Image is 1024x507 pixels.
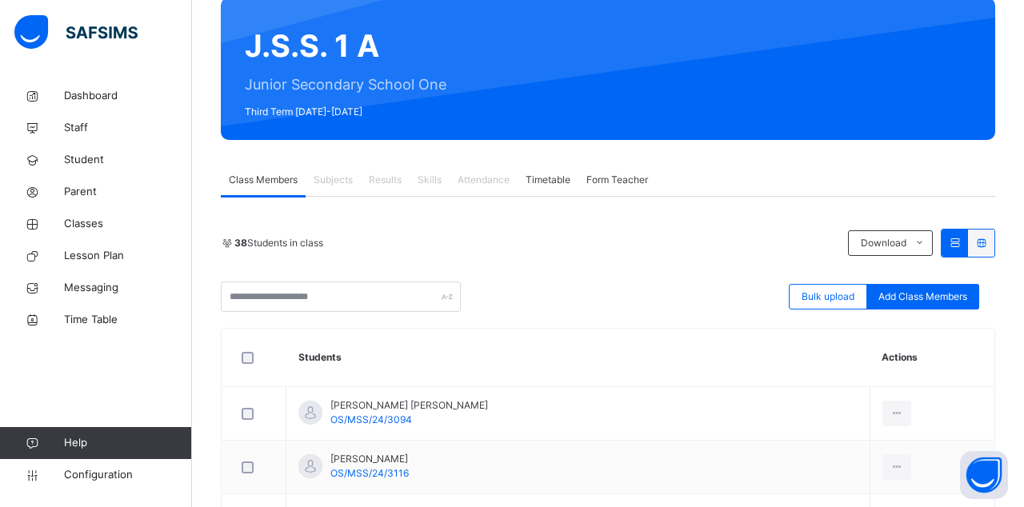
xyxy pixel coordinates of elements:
span: [PERSON_NAME] [PERSON_NAME] [330,398,488,413]
b: 38 [234,237,247,249]
span: Classes [64,216,192,232]
span: Help [64,435,191,451]
span: Third Term [DATE]-[DATE] [245,105,446,119]
span: Students in class [234,236,323,250]
span: Skills [418,173,442,187]
span: Timetable [526,173,570,187]
span: Time Table [64,312,192,328]
img: safsims [14,15,138,49]
span: Form Teacher [586,173,648,187]
th: Students [286,329,870,387]
span: Class Members [229,173,298,187]
span: Results [369,173,402,187]
span: Staff [64,120,192,136]
span: OS/MSS/24/3094 [330,413,412,425]
span: Download [861,236,906,250]
span: [PERSON_NAME] [330,452,409,466]
span: Student [64,152,192,168]
span: Lesson Plan [64,248,192,264]
span: OS/MSS/24/3116 [330,467,409,479]
span: Add Class Members [878,289,967,304]
span: Parent [64,184,192,200]
span: Subjects [314,173,353,187]
button: Open asap [960,451,1008,499]
span: Configuration [64,467,191,483]
span: Bulk upload [802,289,854,304]
span: Attendance [458,173,510,187]
th: Actions [870,329,994,387]
span: Dashboard [64,88,192,104]
span: Messaging [64,280,192,296]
